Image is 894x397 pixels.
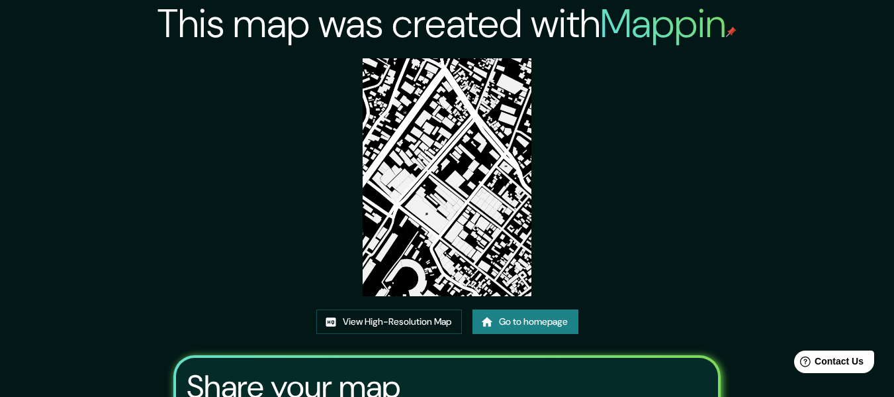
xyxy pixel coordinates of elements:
img: mappin-pin [726,27,737,37]
img: created-map [363,58,531,296]
iframe: Help widget launcher [776,345,879,382]
a: Go to homepage [472,310,578,334]
a: View High-Resolution Map [316,310,462,334]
